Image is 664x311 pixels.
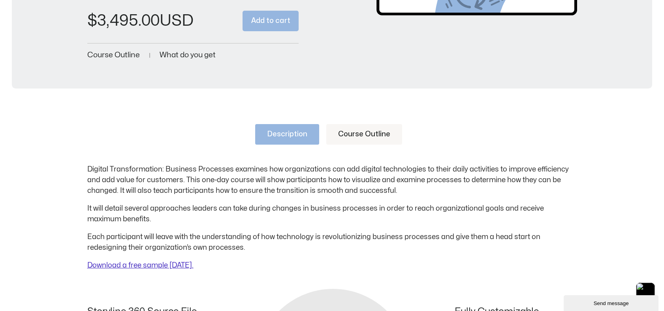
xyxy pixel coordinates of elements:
button: Add to cart [243,11,299,32]
p: It will detail several approaches leaders can take during changes in business processes in order ... [87,203,577,224]
p: Digital Transformation: Business Processes examines how organizations can add digital technologie... [87,164,577,196]
a: Course Outline [87,51,140,59]
a: Download a free sample [DATE]. [87,262,194,269]
a: Course Outline [326,124,402,145]
a: Description [255,124,319,145]
span: $ [87,13,97,28]
bdi: 3,495.00 [87,13,160,28]
p: Each participant will leave with the understanding of how technology is revolutionizing business ... [87,232,577,253]
a: What do you get [160,51,216,59]
iframe: chat widget [564,294,660,311]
